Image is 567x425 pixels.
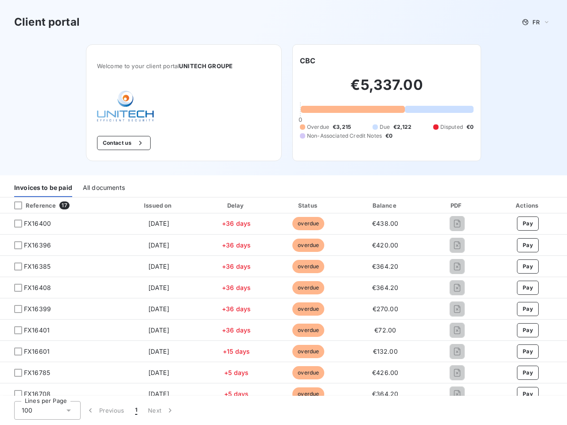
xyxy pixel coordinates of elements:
[427,201,487,210] div: PDF
[24,241,51,250] span: FX16396
[148,369,169,376] span: [DATE]
[135,406,137,415] span: 1
[148,305,169,313] span: [DATE]
[373,348,398,355] span: €132.00
[517,216,539,231] button: Pay
[299,116,302,123] span: 0
[372,241,398,249] span: €420.00
[373,305,398,313] span: €270.00
[307,132,382,140] span: Non-Associated Credit Notes
[148,263,169,270] span: [DATE]
[532,19,540,26] span: FR
[517,238,539,252] button: Pay
[222,284,251,291] span: +36 days
[83,178,125,197] div: All documents
[24,219,51,228] span: FX16400
[81,401,130,420] button: Previous
[380,123,390,131] span: Due
[300,55,315,66] h6: CBC
[292,366,324,379] span: overdue
[24,262,50,271] span: FX16385
[24,283,51,292] span: FX16408
[24,347,50,356] span: FX16601
[203,201,270,210] div: Delay
[224,390,249,398] span: +5 days
[97,136,151,150] button: Contact us
[440,123,463,131] span: Disputed
[393,123,412,131] span: €2,122
[374,326,396,334] span: €72.00
[517,302,539,316] button: Pay
[372,369,398,376] span: €426.00
[97,91,154,122] img: Company logo
[307,123,329,131] span: Overdue
[292,302,324,316] span: overdue
[22,406,32,415] span: 100
[385,132,392,140] span: €0
[273,201,343,210] div: Status
[148,220,169,227] span: [DATE]
[14,178,72,197] div: Invoices to be paid
[14,14,80,30] h3: Client portal
[517,366,539,380] button: Pay
[292,239,324,252] span: overdue
[292,281,324,294] span: overdue
[24,305,51,313] span: FX16399
[97,62,271,70] span: Welcome to your client portal
[292,260,324,273] span: overdue
[372,263,398,270] span: €364.20
[148,284,169,291] span: [DATE]
[222,241,251,249] span: +36 days
[222,326,251,334] span: +36 days
[292,345,324,358] span: overdue
[372,284,398,291] span: €364.20
[292,217,324,230] span: overdue
[466,123,474,131] span: €0
[24,326,50,335] span: FX16401
[372,390,398,398] span: €364.20
[130,401,143,420] button: 1
[347,201,423,210] div: Balance
[517,323,539,337] button: Pay
[222,305,251,313] span: +36 days
[143,401,180,420] button: Next
[292,324,324,337] span: overdue
[372,220,398,227] span: €438.00
[333,123,351,131] span: €3,215
[24,390,50,398] span: FX16708
[517,387,539,401] button: Pay
[118,201,200,210] div: Issued on
[7,201,56,209] div: Reference
[148,348,169,355] span: [DATE]
[517,281,539,295] button: Pay
[179,62,233,70] span: UNITECH GROUPE
[59,201,69,209] span: 17
[517,344,539,359] button: Pay
[148,326,169,334] span: [DATE]
[300,76,474,103] h2: €5,337.00
[24,368,50,377] span: FX16785
[223,348,250,355] span: +15 days
[148,390,169,398] span: [DATE]
[222,220,251,227] span: +36 days
[222,263,251,270] span: +36 days
[292,387,324,401] span: overdue
[224,369,249,376] span: +5 days
[517,259,539,274] button: Pay
[148,241,169,249] span: [DATE]
[490,201,565,210] div: Actions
